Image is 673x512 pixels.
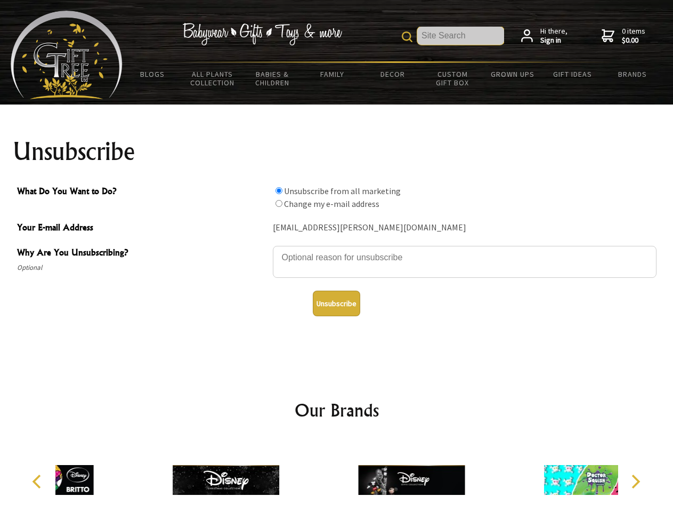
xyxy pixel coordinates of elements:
[482,63,542,85] a: Grown Ups
[423,63,483,94] a: Custom Gift Box
[275,200,282,207] input: What Do You Want to Do?
[521,27,567,45] a: Hi there,Sign in
[623,470,647,493] button: Next
[27,470,50,493] button: Previous
[275,187,282,194] input: What Do You Want to Do?
[13,139,661,164] h1: Unsubscribe
[602,27,645,45] a: 0 items$0.00
[402,31,412,42] img: product search
[603,63,663,85] a: Brands
[313,291,360,316] button: Unsubscribe
[284,198,379,209] label: Change my e-mail address
[284,186,401,196] label: Unsubscribe from all marketing
[17,185,267,200] span: What Do You Want to Do?
[273,246,656,278] textarea: Why Are You Unsubscribing?
[542,63,603,85] a: Gift Ideas
[242,63,303,94] a: Babies & Children
[362,63,423,85] a: Decor
[622,36,645,45] strong: $0.00
[17,221,267,236] span: Your E-mail Address
[183,63,243,94] a: All Plants Collection
[17,261,267,274] span: Optional
[622,26,645,45] span: 0 items
[182,23,342,45] img: Babywear - Gifts - Toys & more
[123,63,183,85] a: BLOGS
[417,27,504,45] input: Site Search
[540,36,567,45] strong: Sign in
[303,63,363,85] a: Family
[540,27,567,45] span: Hi there,
[273,220,656,236] div: [EMAIL_ADDRESS][PERSON_NAME][DOMAIN_NAME]
[21,397,652,423] h2: Our Brands
[17,246,267,261] span: Why Are You Unsubscribing?
[11,11,123,99] img: Babyware - Gifts - Toys and more...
